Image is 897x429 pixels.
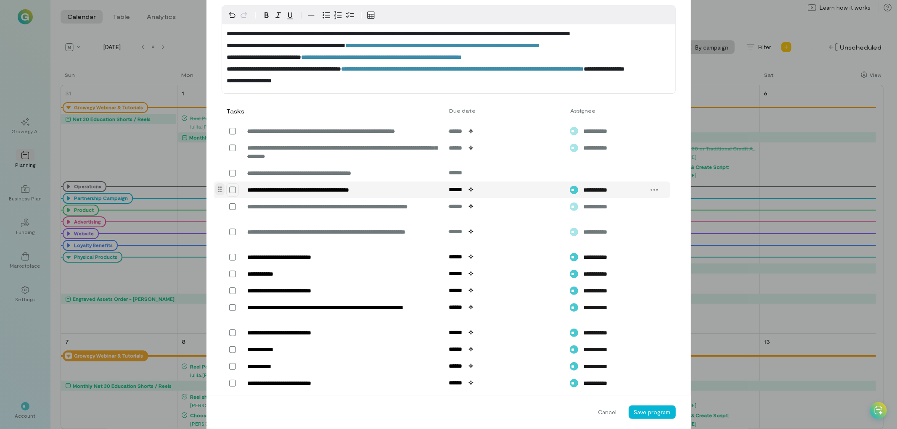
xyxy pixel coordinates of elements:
button: Undo Ctrl+Z [226,9,238,21]
span: Save program [634,408,671,416]
button: Underline [284,9,296,21]
div: toggle group [320,9,356,21]
button: Check list [344,9,356,21]
button: Bold [261,9,273,21]
span: Cancel [598,408,617,416]
button: Italic [273,9,284,21]
div: Tasks [227,107,243,116]
button: Numbered list [332,9,344,21]
button: Save program [629,405,676,419]
div: Due date [444,107,565,114]
div: Assignee [565,107,646,114]
div: editable markdown [222,24,675,93]
button: Bulleted list [320,9,332,21]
